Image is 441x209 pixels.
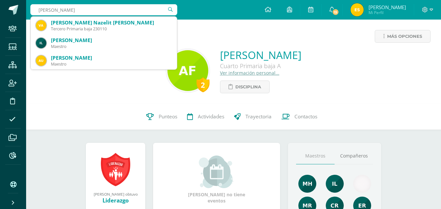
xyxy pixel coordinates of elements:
[296,148,335,164] a: Maestros
[220,81,270,93] a: Disciplina
[245,113,272,120] span: Trayectoria
[375,30,431,43] a: Más opciones
[51,44,172,49] div: Maestro
[298,175,316,193] img: ba90ae0a71b5cc59f48a45ce1cfd1324.png
[167,50,208,91] img: 0e2bf517b2067026bb61f17560681ccc.png
[229,104,276,130] a: Trayectoria
[159,113,177,120] span: Punteos
[351,3,364,16] img: 0abf21bd2d0a573e157d53e234304166.png
[220,48,301,62] a: [PERSON_NAME]
[141,104,182,130] a: Punteos
[235,81,261,93] span: Disciplina
[30,4,177,15] input: Busca un usuario...
[51,26,172,32] div: Tercero Primaria baja 230110
[332,8,339,16] span: 15
[198,113,224,120] span: Actividades
[326,175,344,193] img: 995ea58681eab39e12b146a705900397.png
[92,191,139,197] div: [PERSON_NAME] obtuvo
[276,104,322,130] a: Contactos
[51,54,172,61] div: [PERSON_NAME]
[197,77,210,92] div: 2
[36,38,46,48] img: 36a7f5654db34751f82bc2773ec6cf62.png
[36,20,46,31] img: ef613b273e76c7abca044cfe8a235b27.png
[51,61,172,67] div: Maestro
[353,175,371,193] img: e9df36c1336c5928a7302568129380da.png
[92,197,139,204] div: Liderazgo
[51,37,172,44] div: [PERSON_NAME]
[199,156,234,188] img: event_small.png
[220,70,279,76] a: Ver información personal...
[335,148,373,164] a: Compañeros
[184,156,249,204] div: [PERSON_NAME] no tiene eventos
[182,104,229,130] a: Actividades
[387,30,422,42] span: Más opciones
[369,4,406,10] span: [PERSON_NAME]
[294,113,317,120] span: Contactos
[220,62,301,70] div: Cuarto Primaria baja A
[369,10,406,15] span: Mi Perfil
[51,19,172,26] div: [PERSON_NAME] Nazelit [PERSON_NAME]
[36,55,46,66] img: 05b7556927cf6a1fc85b4e34986eb699.png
